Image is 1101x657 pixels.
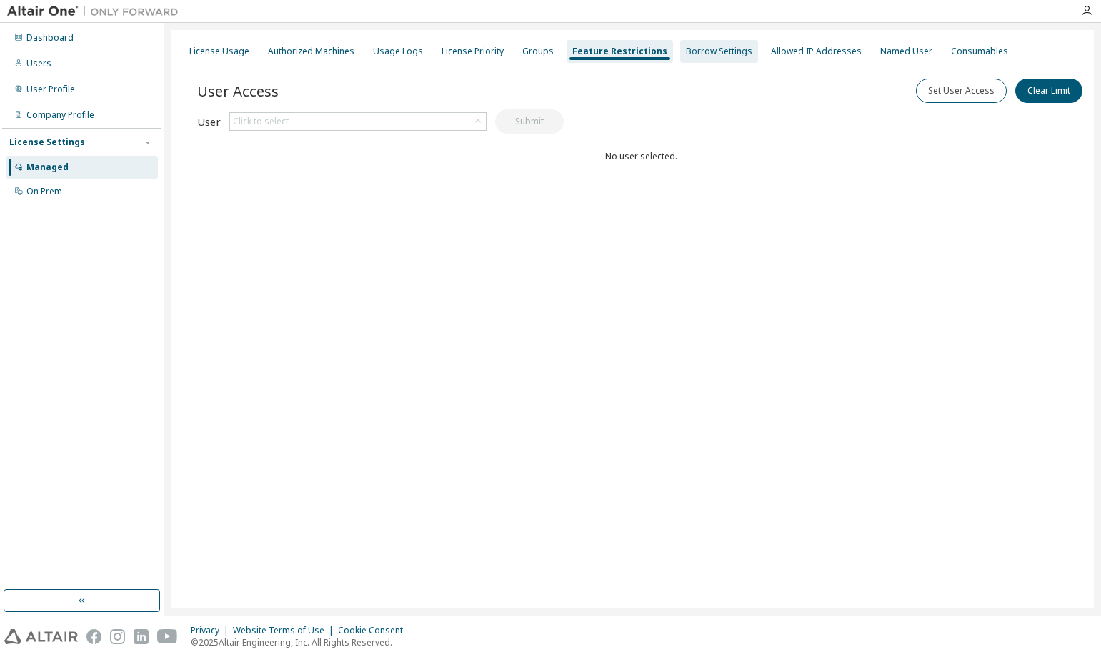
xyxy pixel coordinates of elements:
div: Usage Logs [373,46,423,57]
div: Named User [880,46,932,57]
div: Consumables [951,46,1008,57]
div: Allowed IP Addresses [771,46,862,57]
div: Authorized Machines [268,46,354,57]
div: Dashboard [26,32,74,44]
div: Click to select [230,113,486,130]
label: User [197,116,221,127]
img: linkedin.svg [134,629,149,644]
div: On Prem [26,186,62,197]
img: altair_logo.svg [4,629,78,644]
div: Groups [522,46,554,57]
div: Company Profile [26,109,94,121]
span: User Access [197,81,279,101]
button: Submit [495,109,564,134]
img: youtube.svg [157,629,178,644]
button: Set User Access [916,79,1007,103]
img: facebook.svg [86,629,101,644]
div: Click to select [233,116,289,127]
div: User Profile [26,84,75,95]
div: License Priority [442,46,504,57]
div: Privacy [191,625,233,636]
p: © 2025 Altair Engineering, Inc. All Rights Reserved. [191,636,412,648]
div: License Settings [9,137,85,148]
img: instagram.svg [110,629,125,644]
div: License Usage [189,46,249,57]
img: Altair One [7,4,186,19]
div: Website Terms of Use [233,625,338,636]
div: Managed [26,162,69,173]
button: Clear Limit [1015,79,1082,103]
div: Cookie Consent [338,625,412,636]
div: Borrow Settings [686,46,752,57]
div: Feature Restrictions [572,46,667,57]
div: No user selected. [197,151,1085,162]
div: Users [26,58,51,69]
